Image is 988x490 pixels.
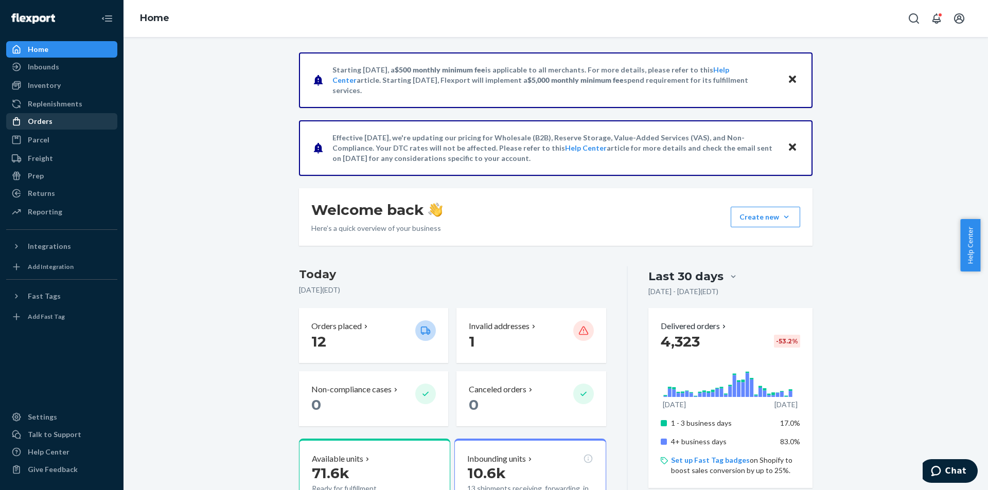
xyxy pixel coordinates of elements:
[311,320,362,332] p: Orders placed
[780,437,800,446] span: 83.0%
[6,461,117,478] button: Give Feedback
[661,333,700,350] span: 4,323
[28,447,69,457] div: Help Center
[28,207,62,217] div: Reporting
[469,384,526,395] p: Canceled orders
[28,116,52,126] div: Orders
[28,291,61,301] div: Fast Tags
[731,207,800,227] button: Create new
[395,65,485,74] span: $500 monthly minimum fee
[774,335,800,348] div: -53.2 %
[28,153,53,164] div: Freight
[6,96,117,112] a: Replenishments
[28,312,65,321] div: Add Fast Tag
[6,113,117,130] a: Orders
[904,8,924,29] button: Open Search Box
[469,320,530,332] p: Invalid addresses
[11,13,55,24] img: Flexport logo
[299,308,448,363] button: Orders placed 12
[671,455,800,476] p: on Shopify to boost sales conversion by up to 25%.
[671,418,772,428] p: 1 - 3 business days
[6,259,117,275] a: Add Integration
[311,223,443,233] p: Here’s a quick overview of your business
[671,437,772,447] p: 4+ business days
[28,429,81,440] div: Talk to Support
[28,99,82,109] div: Replenishments
[311,201,443,219] h1: Welcome back
[469,333,475,350] span: 1
[456,308,606,363] button: Invalid addresses 1
[311,396,321,413] span: 0
[774,400,798,410] p: [DATE]
[6,59,117,75] a: Inbounds
[332,65,778,96] p: Starting [DATE], a is applicable to all merchants. For more details, please refer to this article...
[6,168,117,184] a: Prep
[6,77,117,94] a: Inventory
[6,308,117,325] a: Add Fast Tag
[663,400,686,410] p: [DATE]
[6,150,117,167] a: Freight
[6,426,117,443] button: Talk to Support
[671,456,750,464] a: Set up Fast Tag badges
[28,464,78,475] div: Give Feedback
[28,80,61,90] div: Inventory
[648,268,724,284] div: Last 30 days
[299,371,448,426] button: Non-compliance cases 0
[960,219,980,271] button: Help Center
[467,464,506,482] span: 10.6k
[28,44,48,55] div: Home
[6,185,117,202] a: Returns
[456,371,606,426] button: Canceled orders 0
[28,262,74,271] div: Add Integration
[28,241,71,251] div: Integrations
[923,459,978,485] iframe: Opens a widget where you can chat to one of our agents
[469,396,479,413] span: 0
[926,8,947,29] button: Open notifications
[6,132,117,148] a: Parcel
[97,8,117,29] button: Close Navigation
[132,4,178,33] ol: breadcrumbs
[312,464,349,482] span: 71.6k
[648,286,718,297] p: [DATE] - [DATE] ( EDT )
[786,140,799,155] button: Close
[527,76,624,84] span: $5,000 monthly minimum fee
[28,412,57,422] div: Settings
[312,453,363,465] p: Available units
[661,320,728,332] button: Delivered orders
[786,72,799,87] button: Close
[311,384,392,395] p: Non-compliance cases
[28,135,49,145] div: Parcel
[28,171,44,181] div: Prep
[949,8,969,29] button: Open account menu
[140,12,169,24] a: Home
[6,238,117,255] button: Integrations
[6,444,117,460] a: Help Center
[311,333,326,350] span: 12
[299,266,606,283] h3: Today
[6,204,117,220] a: Reporting
[565,143,607,152] a: Help Center
[6,409,117,425] a: Settings
[28,188,55,198] div: Returns
[6,288,117,304] button: Fast Tags
[6,41,117,58] a: Home
[467,453,526,465] p: Inbounding units
[428,203,443,217] img: hand-wave emoji
[28,62,59,72] div: Inbounds
[780,419,800,427] span: 17.0%
[332,133,778,164] p: Effective [DATE], we're updating our pricing for Wholesale (B2B), Reserve Storage, Value-Added Se...
[299,285,606,295] p: [DATE] ( EDT )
